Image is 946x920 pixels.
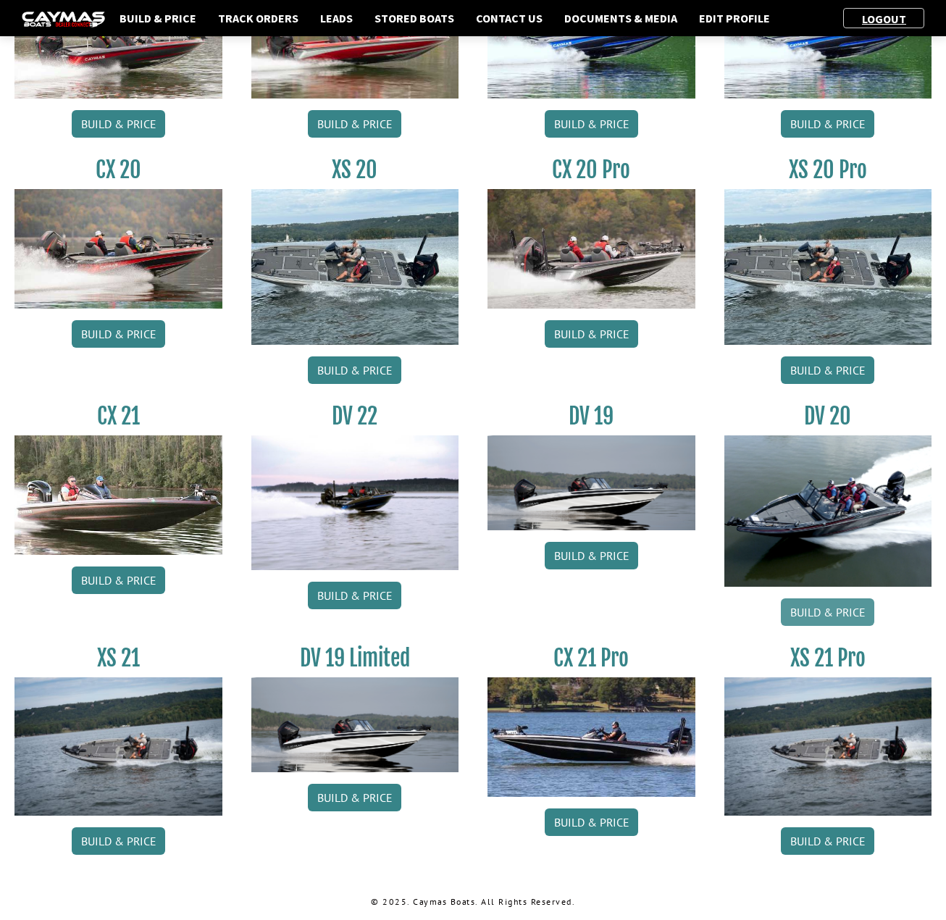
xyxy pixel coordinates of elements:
[251,677,459,772] img: dv-19-ban_from_website_for_caymas_connect.png
[692,9,777,28] a: Edit Profile
[251,403,459,430] h3: DV 22
[211,9,306,28] a: Track Orders
[14,189,222,309] img: CX-20_thumbnail.jpg
[22,12,105,27] img: caymas-dealer-connect-2ed40d3bc7270c1d8d7ffb4b79bf05adc795679939227970def78ec6f6c03838.gif
[855,12,913,26] a: Logout
[545,808,638,836] a: Build & Price
[14,156,222,183] h3: CX 20
[557,9,685,28] a: Documents & Media
[724,677,932,816] img: XS_21_thumbnail.jpg
[469,9,550,28] a: Contact Us
[781,110,874,138] a: Build & Price
[72,827,165,855] a: Build & Price
[14,645,222,672] h3: XS 21
[308,356,401,384] a: Build & Price
[781,356,874,384] a: Build & Price
[487,189,695,309] img: CX-20Pro_thumbnail.jpg
[308,582,401,609] a: Build & Price
[367,9,461,28] a: Stored Boats
[14,895,932,908] p: © 2025. Caymas Boats. All Rights Reserved.
[112,9,204,28] a: Build & Price
[545,542,638,569] a: Build & Price
[308,784,401,811] a: Build & Price
[487,156,695,183] h3: CX 20 Pro
[251,156,459,183] h3: XS 20
[724,403,932,430] h3: DV 20
[14,677,222,816] img: XS_21_thumbnail.jpg
[14,403,222,430] h3: CX 21
[724,645,932,672] h3: XS 21 Pro
[545,110,638,138] a: Build & Price
[14,435,222,555] img: CX21_thumb.jpg
[251,189,459,345] img: XS_20_resized.jpg
[724,189,932,345] img: XS_20_resized.jpg
[724,435,932,587] img: DV_20_from_website_for_caymas_connect.png
[72,320,165,348] a: Build & Price
[487,645,695,672] h3: CX 21 Pro
[487,403,695,430] h3: DV 19
[545,320,638,348] a: Build & Price
[487,435,695,530] img: dv-19-ban_from_website_for_caymas_connect.png
[72,110,165,138] a: Build & Price
[251,435,459,570] img: DV22_original_motor_cropped_for_caymas_connect.jpg
[487,677,695,797] img: CX-21Pro_thumbnail.jpg
[781,827,874,855] a: Build & Price
[72,566,165,594] a: Build & Price
[313,9,360,28] a: Leads
[308,110,401,138] a: Build & Price
[781,598,874,626] a: Build & Price
[251,645,459,672] h3: DV 19 Limited
[724,156,932,183] h3: XS 20 Pro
